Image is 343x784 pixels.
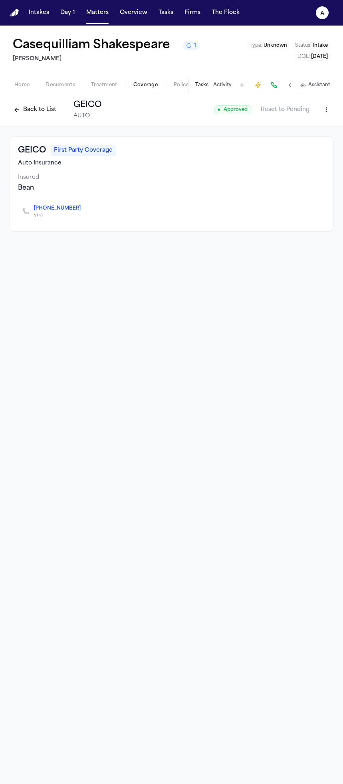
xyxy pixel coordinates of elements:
button: Activity [213,82,232,88]
button: Edit Type: Unknown [247,42,289,49]
span: Auto Insurance [18,159,61,167]
button: Make a Call [268,79,280,91]
span: [DATE] [311,54,328,59]
h2: [PERSON_NAME] [13,54,199,64]
button: Create Immediate Task [252,79,264,91]
h1: GEICO [73,99,102,111]
a: [PHONE_NUMBER] [34,205,81,212]
button: Firms [181,6,204,20]
button: Edit DOL: 2025-08-20 [295,53,330,61]
span: Intake [313,43,328,48]
span: Treatment [91,82,117,88]
h3: GEICO [18,145,46,156]
span: ● [218,107,220,113]
span: AUTO [73,112,90,120]
button: Tasks [195,82,208,88]
button: Reset to Pending [256,103,314,116]
button: Add Task [236,79,248,91]
span: Coverage [133,82,158,88]
button: Overview [117,6,151,20]
div: yup [34,212,87,218]
button: Day 1 [57,6,78,20]
div: Insured [18,174,325,182]
span: Documents [46,82,75,88]
button: Assistant [300,82,330,88]
button: 1 active task [183,41,199,50]
span: Assistant [308,82,330,88]
span: Type : [250,43,262,48]
span: Approved [214,105,251,114]
button: Tasks [155,6,176,20]
h1: Casequilliam Shakespeare [13,38,170,53]
span: Status : [295,43,311,48]
button: The Flock [208,6,243,20]
span: Home [14,82,30,88]
span: First Party Coverage [51,145,116,156]
span: 1 [194,42,196,49]
button: Matters [83,6,112,20]
img: Finch Logo [10,9,19,17]
button: Edit matter name [13,38,170,53]
span: Police [174,82,189,88]
span: Unknown [264,43,287,48]
button: Back to List [10,103,60,116]
button: Edit Status: Intake [293,42,330,49]
button: Intakes [26,6,52,20]
div: Bean [18,183,325,193]
span: DOL : [297,54,310,59]
a: Home [10,9,19,17]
